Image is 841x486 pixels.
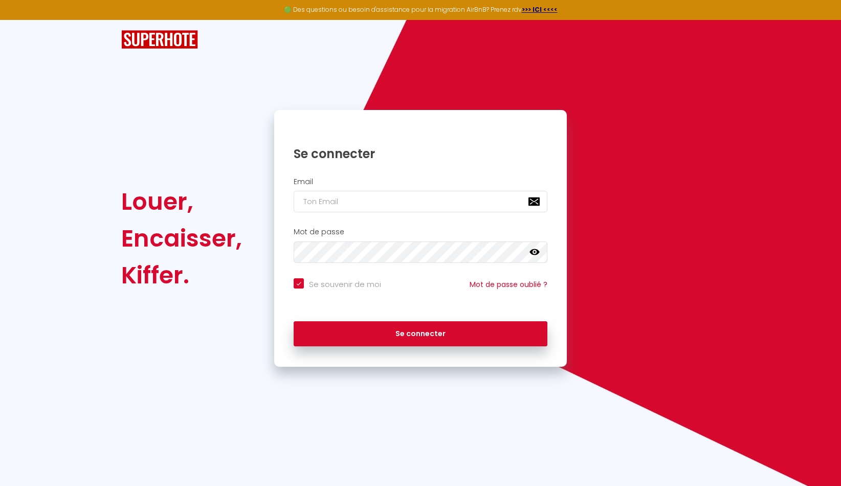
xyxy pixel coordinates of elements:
[522,5,558,14] a: >>> ICI <<<<
[121,183,242,220] div: Louer,
[121,220,242,257] div: Encaisser,
[294,191,547,212] input: Ton Email
[294,321,547,347] button: Se connecter
[121,257,242,294] div: Kiffer.
[294,178,547,186] h2: Email
[294,228,547,236] h2: Mot de passe
[294,146,547,162] h1: Se connecter
[470,279,547,290] a: Mot de passe oublié ?
[121,30,198,49] img: SuperHote logo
